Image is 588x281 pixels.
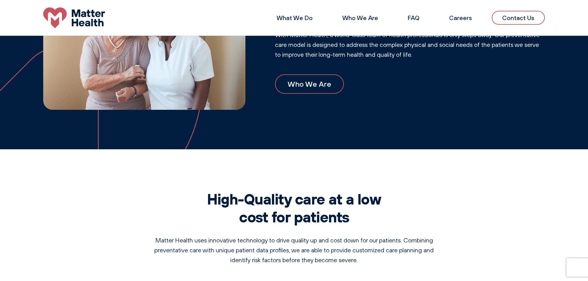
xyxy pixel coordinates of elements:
[148,235,441,265] p: Matter Health uses innovative technology to drive quality up and cost down for our patients. Comb...
[203,190,385,225] h2: High-Quality care at a low cost for patients
[342,14,378,22] a: Who We Are
[449,14,472,22] a: Careers
[408,14,419,22] a: FAQ
[492,11,545,25] a: Contact Us
[277,14,313,22] a: What We Do
[275,74,344,93] a: Who We Are
[275,30,545,60] p: With Matter Health, a world-class team of health professionals is only steps away. Our preventati...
